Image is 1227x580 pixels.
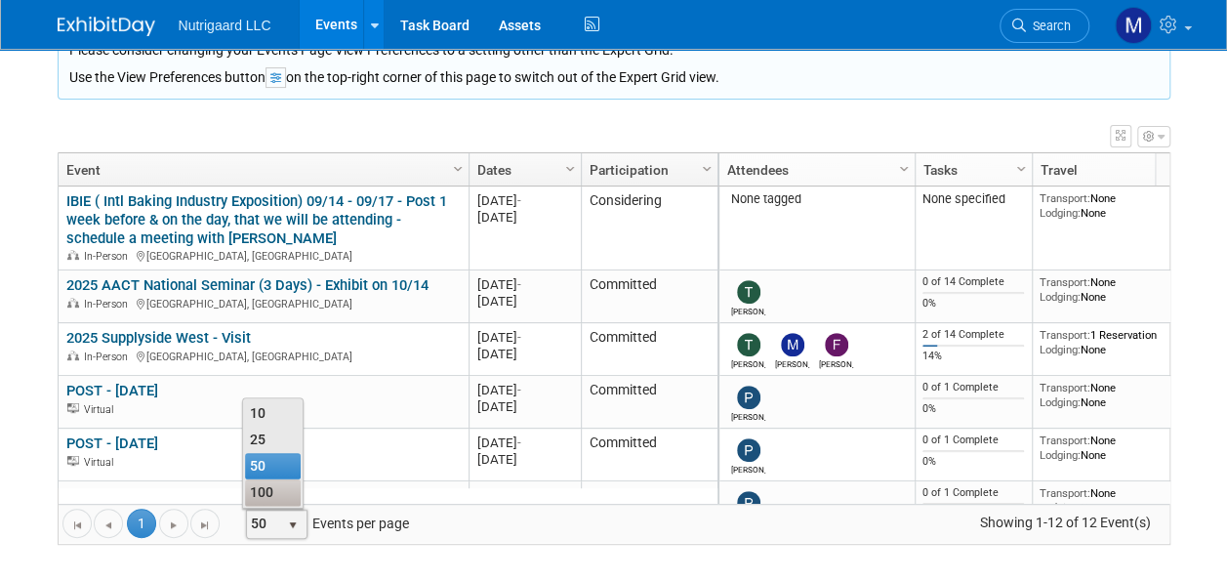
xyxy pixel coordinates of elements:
a: Travel [1041,153,1175,186]
a: Column Settings [1010,153,1032,183]
a: Go to the first page [62,509,92,538]
div: [DATE] [477,293,572,310]
div: [DATE] [477,346,572,362]
div: 14% [922,350,1024,363]
span: Transport: [1040,486,1090,500]
span: Transport: [1040,381,1090,394]
div: Philipp Kukemueller [731,462,765,475]
div: [DATE] [477,382,572,398]
a: Go to the previous page [94,509,123,538]
td: Committed [581,323,717,376]
span: Showing 1-12 of 12 Event(s) [961,509,1168,536]
span: Lodging: [1040,501,1081,515]
div: None None [1040,434,1180,462]
div: Frank Raecker [819,356,853,369]
img: Philipp Kukemueller [737,438,760,462]
span: Go to the last page [197,518,213,533]
div: 1 Reservation None [1040,328,1180,356]
a: 2025 Supplyside West - Visit [66,329,251,347]
a: Search [1000,9,1089,43]
div: Use the View Preferences button on the top-right corner of this page to switch out of the Expert ... [69,60,1159,88]
a: Participation [590,153,705,186]
td: Considering [581,186,717,270]
span: Search [1026,19,1071,33]
a: POST - [DATE] [66,487,158,505]
div: Mathias Ruperti [775,356,809,369]
div: [DATE] [477,435,572,451]
div: 0% [922,402,1024,416]
span: Virtual [84,456,119,469]
span: - [517,383,521,397]
img: Tony DePrado [737,280,760,304]
img: Mathias Ruperti [781,333,804,356]
span: Transport: [1040,275,1090,289]
li: 100 [245,479,302,506]
div: None tagged [726,191,907,207]
a: Column Settings [893,153,915,183]
div: [DATE] [477,451,572,468]
span: In-Person [84,298,134,311]
span: - [517,330,521,345]
div: [DATE] [477,398,572,415]
span: Lodging: [1040,290,1081,304]
img: Tony DePrado [737,333,760,356]
a: POST - [DATE] [66,382,158,399]
div: None None [1040,381,1180,409]
div: None None [1040,275,1180,304]
span: Nutrigaard LLC [179,18,271,33]
img: Virtual Event [67,403,79,413]
div: [GEOGRAPHIC_DATA], [GEOGRAPHIC_DATA] [66,295,460,311]
div: [DATE] [477,209,572,226]
div: [DATE] [477,276,572,293]
li: 10 [245,400,302,427]
div: 0% [922,297,1024,311]
span: Lodging: [1040,395,1081,409]
span: Go to the previous page [101,518,116,533]
img: Frank Raecker [825,333,848,356]
span: - [517,435,521,450]
div: [DATE] [477,487,572,504]
img: ExhibitDay [58,17,155,36]
span: - [517,488,521,503]
div: [DATE] [477,192,572,209]
span: In-Person [84,250,134,263]
div: None None [1040,191,1180,220]
div: Philipp Kukemueller [731,409,765,422]
span: In-Person [84,351,134,363]
span: Go to the first page [69,518,85,533]
div: 0 of 14 Complete [922,275,1024,289]
a: Column Settings [559,153,581,183]
img: Philipp Kukemueller [737,386,760,409]
span: Column Settings [562,161,578,177]
span: Transport: [1040,328,1090,342]
a: Tasks [923,153,1019,186]
td: Committed [581,376,717,429]
a: Go to the next page [159,509,188,538]
span: 1 [127,509,156,538]
img: Mathias Ruperti [1115,7,1152,44]
span: Column Settings [699,161,715,177]
span: Lodging: [1040,448,1081,462]
span: - [517,193,521,208]
a: Go to the last page [190,509,220,538]
span: Transport: [1040,434,1090,447]
img: In-Person Event [67,298,79,308]
td: Committed [581,429,717,481]
li: 50 [245,453,302,479]
div: 0 of 1 Complete [922,381,1024,394]
span: Column Settings [1013,161,1029,177]
span: Column Settings [896,161,912,177]
li: 25 [245,427,302,453]
div: 2 of 14 Complete [922,328,1024,342]
div: 0 of 1 Complete [922,434,1024,447]
span: select [285,518,301,533]
a: Column Settings [447,153,469,183]
div: Tony DePrado [731,304,765,316]
a: IBIE ( Intl Baking Industry Exposition) 09/14 - 09/17 - Post 1 week before & on the day, that we ... [66,192,447,247]
img: Virtual Event [67,456,79,466]
img: Philipp Kukemueller [737,491,760,515]
td: Committed [581,270,717,323]
img: In-Person Event [67,250,79,260]
td: Committed [581,481,717,534]
a: POST - [DATE] [66,435,158,452]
